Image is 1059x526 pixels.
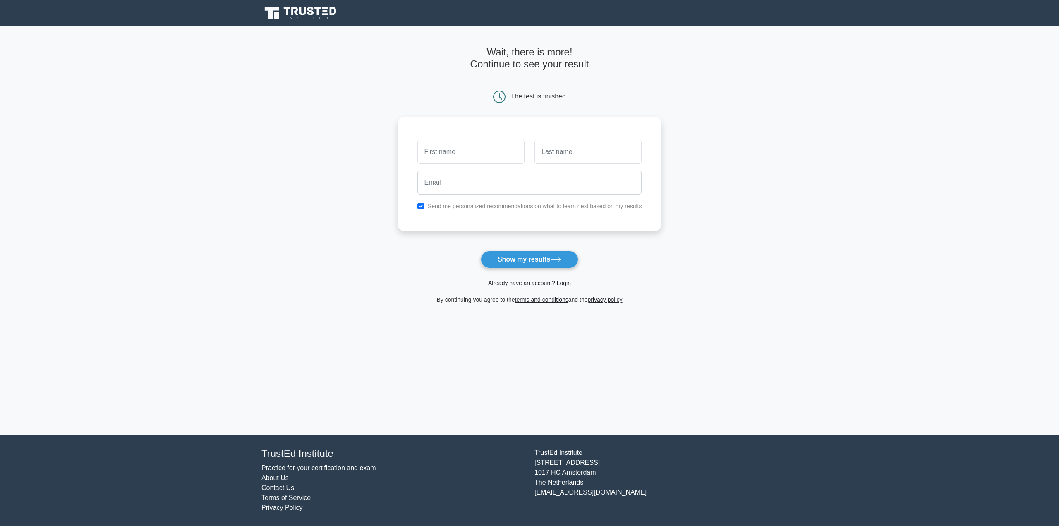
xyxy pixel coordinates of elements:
input: First name [417,140,525,164]
h4: Wait, there is more! Continue to see your result [398,46,662,70]
a: terms and conditions [515,296,568,303]
div: The test is finished [511,93,566,100]
a: Privacy Policy [261,504,303,511]
button: Show my results [481,251,578,268]
input: Last name [534,140,642,164]
input: Email [417,171,642,195]
a: Contact Us [261,484,294,491]
a: Practice for your certification and exam [261,464,376,471]
div: By continuing you agree to the and the [393,295,667,305]
a: Terms of Service [261,494,311,501]
a: privacy policy [588,296,623,303]
a: Already have an account? Login [488,280,571,286]
h4: TrustEd Institute [261,448,525,460]
div: TrustEd Institute [STREET_ADDRESS] 1017 HC Amsterdam The Netherlands [EMAIL_ADDRESS][DOMAIN_NAME] [529,448,803,513]
label: Send me personalized recommendations on what to learn next based on my results [428,203,642,209]
a: About Us [261,474,289,481]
